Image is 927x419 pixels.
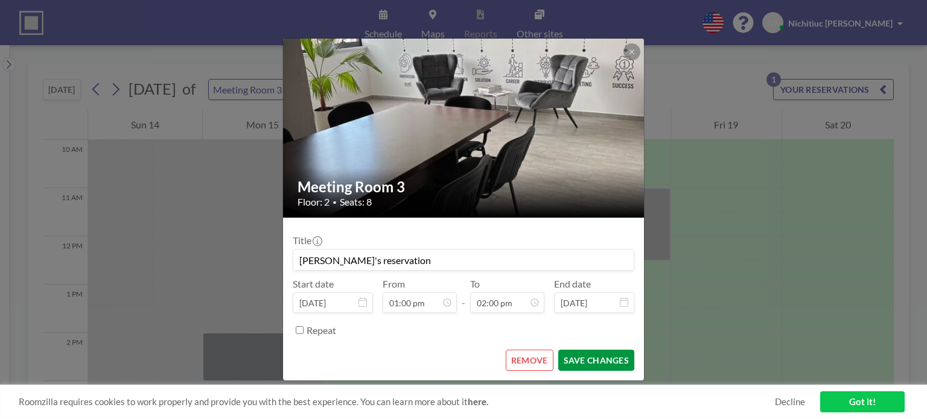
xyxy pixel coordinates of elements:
span: Floor: 2 [298,196,330,208]
span: - [462,282,465,309]
button: REMOVE [506,350,553,371]
a: here. [468,396,488,407]
label: Title [293,235,321,247]
button: SAVE CHANGES [558,350,634,371]
a: Got it! [820,391,905,412]
label: End date [554,278,591,290]
span: Seats: 8 [340,196,372,208]
a: Decline [775,396,805,408]
label: Repeat [307,324,336,336]
span: Roomzilla requires cookies to work properly and provide you with the best experience. You can lea... [19,396,775,408]
span: • [333,198,337,207]
input: (No title) [293,250,634,270]
label: From [383,278,405,290]
h2: Meeting Room 3 [298,178,631,196]
label: To [470,278,480,290]
label: Start date [293,278,334,290]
